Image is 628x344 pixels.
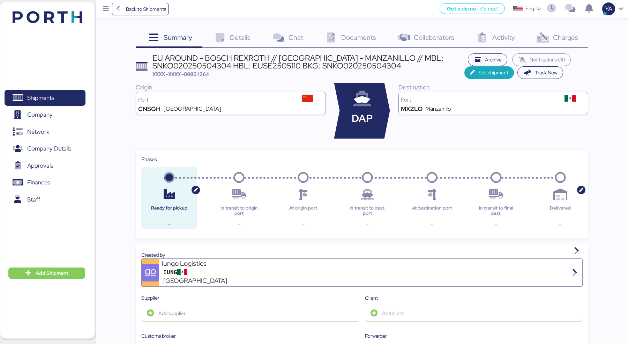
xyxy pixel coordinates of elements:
span: Shipments [27,93,54,103]
span: Finances [27,177,50,188]
button: Add Shipment [8,268,85,279]
span: Add supplier [158,309,186,317]
a: Finances [5,175,85,191]
button: Notifications Off [512,53,571,66]
span: Approvals [27,161,53,171]
span: Activity [492,33,515,42]
div: Port [401,97,555,103]
span: Chat [289,33,303,42]
div: English [525,5,541,12]
div: Delivered [538,206,583,216]
a: Network [5,124,85,140]
button: Menu [100,3,112,15]
div: - [474,220,518,229]
div: In transit to dest. port [345,206,390,216]
span: XXXX-XXXX-O0051264 [152,71,209,78]
span: Details [230,33,251,42]
div: Destination [398,83,588,92]
div: Iungo Logistics [162,259,246,268]
div: Origin [136,83,326,92]
div: Created by [141,251,582,259]
span: Charges [553,33,578,42]
span: Staff [27,195,40,205]
span: Company [27,110,53,120]
div: - [538,220,583,229]
span: YA [605,4,612,13]
button: Add client [365,305,583,322]
span: Documents [341,33,376,42]
a: Back to Shipments [112,3,169,15]
span: Edit shipment [478,68,508,77]
button: Archive [468,53,508,66]
div: CNSGH [138,106,160,112]
a: Company [5,107,85,123]
a: Company Details [5,141,85,157]
span: Add client [382,309,404,317]
span: Track Now [535,68,558,77]
a: Shipments [5,90,85,106]
div: EU AROUND - BOSCH REXROTH // [GEOGRAPHIC_DATA] - MANZANILLO // MBL: SNKO020250504304 HBL: EUSE250... [152,54,464,70]
div: Port [138,97,292,103]
div: At destination port [410,206,454,216]
button: Add supplier [141,305,359,322]
div: - [345,220,390,229]
div: [GEOGRAPHIC_DATA] [164,106,221,112]
span: Network [27,127,49,137]
a: Approvals [5,158,85,174]
button: Edit shipment [464,66,514,79]
div: - [410,220,454,229]
span: Summary [164,33,192,42]
div: MXZLO [401,106,423,112]
span: Company Details [27,144,71,154]
span: Archive [485,56,502,64]
div: In transit to origin port [217,206,261,216]
div: - [217,220,261,229]
div: Ready for pickup [147,206,192,216]
span: DAP [352,111,373,126]
span: Notifications Off [530,56,565,64]
span: Add Shipment [36,269,68,277]
span: Back to Shipments [126,5,166,13]
div: - [281,220,326,229]
span: Collaborators [414,33,454,42]
span: [GEOGRAPHIC_DATA] [163,276,227,285]
a: Staff [5,191,85,207]
div: Manzanillo [425,106,451,112]
button: Track Now [517,66,563,79]
div: At origin port [281,206,326,216]
div: In transit to final dest. [474,206,518,216]
div: Phases [141,155,582,163]
div: - [147,220,192,229]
